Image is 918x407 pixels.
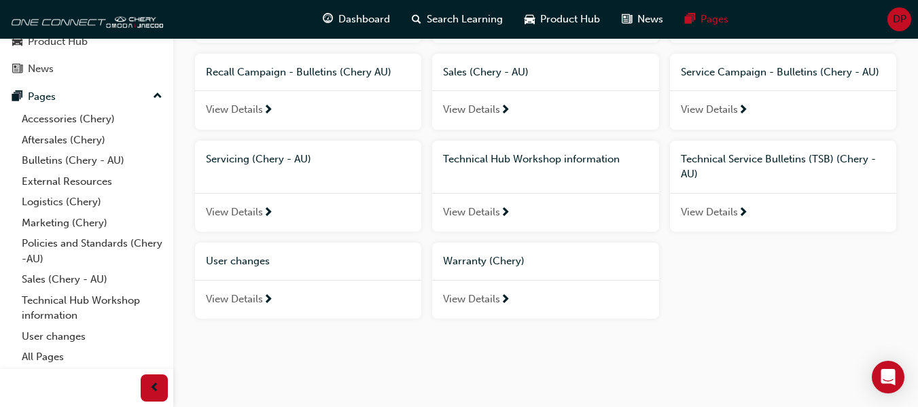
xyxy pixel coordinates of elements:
[5,84,168,109] button: Pages
[701,12,728,27] span: Pages
[206,255,270,267] span: User changes
[622,11,632,28] span: news-icon
[5,29,168,54] a: Product Hub
[12,63,22,75] span: news-icon
[338,12,390,27] span: Dashboard
[611,5,674,33] a: news-iconNews
[738,207,748,219] span: next-icon
[206,102,263,118] span: View Details
[443,153,620,165] span: Technical Hub Workshop information
[427,12,503,27] span: Search Learning
[7,5,163,33] img: oneconnect
[525,11,535,28] span: car-icon
[514,5,611,33] a: car-iconProduct Hub
[16,269,168,290] a: Sales (Chery - AU)
[681,66,879,78] span: Service Campaign - Bulletins (Chery - AU)
[500,207,510,219] span: next-icon
[16,290,168,326] a: Technical Hub Workshop information
[206,66,391,78] span: Recall Campaign - Bulletins (Chery AU)
[263,105,273,117] span: next-icon
[16,347,168,368] a: All Pages
[500,105,510,117] span: next-icon
[443,205,500,220] span: View Details
[16,213,168,234] a: Marketing (Chery)
[195,54,421,130] a: Recall Campaign - Bulletins (Chery AU)View Details
[16,233,168,269] a: Policies and Standards (Chery -AU)
[16,192,168,213] a: Logistics (Chery)
[670,141,896,232] a: Technical Service Bulletins (TSB) (Chery - AU)View Details
[16,150,168,171] a: Bulletins (Chery - AU)
[637,12,663,27] span: News
[16,109,168,130] a: Accessories (Chery)
[401,5,514,33] a: search-iconSearch Learning
[443,102,500,118] span: View Details
[16,171,168,192] a: External Resources
[540,12,600,27] span: Product Hub
[12,91,22,103] span: pages-icon
[195,243,421,319] a: User changesView Details
[206,291,263,307] span: View Details
[5,56,168,82] a: News
[681,102,738,118] span: View Details
[432,54,658,130] a: Sales (Chery - AU)View Details
[887,7,911,31] button: DP
[685,11,695,28] span: pages-icon
[443,291,500,307] span: View Details
[432,243,658,319] a: Warranty (Chery)View Details
[16,130,168,151] a: Aftersales (Chery)
[893,12,906,27] span: DP
[195,141,421,232] a: Servicing (Chery - AU)View Details
[738,105,748,117] span: next-icon
[206,205,263,220] span: View Details
[674,5,739,33] a: pages-iconPages
[28,89,56,105] div: Pages
[153,88,162,105] span: up-icon
[12,36,22,48] span: car-icon
[872,361,904,393] div: Open Intercom Messenger
[323,11,333,28] span: guage-icon
[28,34,88,50] div: Product Hub
[149,380,160,397] span: prev-icon
[432,141,658,232] a: Technical Hub Workshop informationView Details
[443,66,529,78] span: Sales (Chery - AU)
[443,255,525,267] span: Warranty (Chery)
[670,54,896,130] a: Service Campaign - Bulletins (Chery - AU)View Details
[681,153,876,181] span: Technical Service Bulletins (TSB) (Chery - AU)
[28,61,54,77] div: News
[263,294,273,306] span: next-icon
[16,326,168,347] a: User changes
[500,294,510,306] span: next-icon
[206,153,311,165] span: Servicing (Chery - AU)
[681,205,738,220] span: View Details
[263,207,273,219] span: next-icon
[312,5,401,33] a: guage-iconDashboard
[412,11,421,28] span: search-icon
